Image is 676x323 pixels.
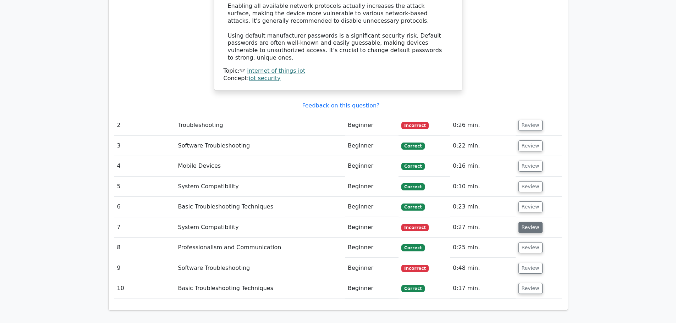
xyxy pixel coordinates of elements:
[401,224,429,231] span: Incorrect
[114,115,175,135] td: 2
[518,263,543,274] button: Review
[450,197,516,217] td: 0:23 min.
[450,258,516,278] td: 0:48 min.
[450,217,516,238] td: 0:27 min.
[345,278,399,299] td: Beginner
[114,238,175,258] td: 8
[345,115,399,135] td: Beginner
[345,217,399,238] td: Beginner
[401,183,424,190] span: Correct
[175,115,345,135] td: Troubleshooting
[114,197,175,217] td: 6
[345,177,399,197] td: Beginner
[224,75,453,82] div: Concept:
[345,238,399,258] td: Beginner
[224,67,453,75] div: Topic:
[401,285,424,292] span: Correct
[450,115,516,135] td: 0:26 min.
[401,244,424,251] span: Correct
[518,181,543,192] button: Review
[247,67,305,74] a: internet of things iot
[518,222,543,233] button: Review
[114,136,175,156] td: 3
[114,156,175,176] td: 4
[114,177,175,197] td: 5
[175,156,345,176] td: Mobile Devices
[518,242,543,253] button: Review
[450,238,516,258] td: 0:25 min.
[175,278,345,299] td: Basic Troubleshooting Techniques
[114,217,175,238] td: 7
[175,238,345,258] td: Professionalism and Communication
[175,197,345,217] td: Basic Troubleshooting Techniques
[345,136,399,156] td: Beginner
[401,163,424,170] span: Correct
[450,278,516,299] td: 0:17 min.
[450,177,516,197] td: 0:10 min.
[175,136,345,156] td: Software Troubleshooting
[401,204,424,211] span: Correct
[345,197,399,217] td: Beginner
[114,278,175,299] td: 10
[450,156,516,176] td: 0:16 min.
[175,177,345,197] td: System Compatibility
[518,283,543,294] button: Review
[114,258,175,278] td: 9
[345,156,399,176] td: Beginner
[175,217,345,238] td: System Compatibility
[450,136,516,156] td: 0:22 min.
[302,102,379,109] a: Feedback on this question?
[345,258,399,278] td: Beginner
[518,161,543,172] button: Review
[401,265,429,272] span: Incorrect
[518,120,543,131] button: Review
[518,140,543,151] button: Review
[249,75,280,82] a: iot security
[518,201,543,212] button: Review
[401,122,429,129] span: Incorrect
[401,143,424,150] span: Correct
[175,258,345,278] td: Software Troubleshooting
